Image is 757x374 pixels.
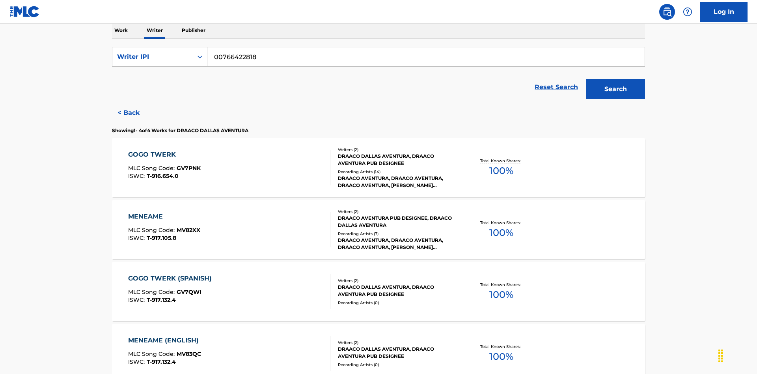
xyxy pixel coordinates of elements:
span: ISWC : [128,172,147,180]
span: T-916.654.0 [147,172,179,180]
p: Publisher [179,22,208,39]
p: Total Known Shares: [480,344,522,350]
a: MENEAMEMLC Song Code:MV82XXISWC:T-917.105.8Writers (2)DRAACO AVENTURA PUB DESIGNEE, DRAACO DALLAS... [112,200,645,259]
div: DRAACO AVENTURA, DRAACO AVENTURA, DRAACO AVENTURA, [PERSON_NAME] AVENTURA, DRAACO AVENTURA [338,175,457,189]
span: MV82XX [177,226,200,234]
img: help [683,7,692,17]
div: Writers ( 2 ) [338,209,457,215]
div: Writer IPI [117,52,188,62]
div: Recording Artists ( 0 ) [338,362,457,368]
p: Total Known Shares: [480,282,522,288]
div: DRAACO AVENTURA PUB DESIGNEE, DRAACO DALLAS AVENTURA [338,215,457,229]
p: Total Known Shares: [480,220,522,226]
div: MENEAME (ENGLISH) [128,336,203,345]
iframe: Chat Widget [718,336,757,374]
div: DRAACO AVENTURA, DRAACO AVENTURA, DRAACO AVENTURA, [PERSON_NAME] AVENTURA, DRAACO AVENTURA [338,237,457,251]
div: Writers ( 2 ) [338,340,457,346]
div: DRAACO DALLAS AVENTURA, DRAACO AVENTURA PUB DESIGNEE [338,153,457,167]
p: Total Known Shares: [480,158,522,164]
form: Search Form [112,47,645,103]
a: Log In [700,2,748,22]
div: Recording Artists ( 0 ) [338,300,457,306]
a: GOGO TWERKMLC Song Code:GV7PNKISWC:T-916.654.0Writers (2)DRAACO DALLAS AVENTURA, DRAACO AVENTURA ... [112,138,645,197]
span: ISWC : [128,358,147,365]
div: Help [680,4,695,20]
span: T-917.132.4 [147,296,176,303]
div: MENEAME [128,212,200,221]
div: GOGO TWERK (SPANISH) [128,274,216,283]
div: Drag [714,344,727,368]
img: MLC Logo [9,6,40,17]
span: ISWC : [128,296,147,303]
span: 100 % [489,164,513,178]
p: Showing 1 - 4 of 4 Works for DRAACO DALLAS AVENTURA [112,127,248,134]
span: MLC Song Code : [128,288,177,295]
span: ISWC : [128,234,147,241]
div: Writers ( 2 ) [338,147,457,153]
span: MLC Song Code : [128,226,177,234]
div: GOGO TWERK [128,150,201,159]
div: Recording Artists ( 14 ) [338,169,457,175]
span: GV7QWI [177,288,201,295]
a: GOGO TWERK (SPANISH)MLC Song Code:GV7QWIISWC:T-917.132.4Writers (2)DRAACO DALLAS AVENTURA, DRAACO... [112,262,645,321]
span: 100 % [489,288,513,302]
button: < Back [112,103,159,123]
span: GV7PNK [177,165,201,172]
span: MV83QC [177,350,201,357]
span: MLC Song Code : [128,165,177,172]
span: T-917.105.8 [147,234,176,241]
button: Search [586,79,645,99]
span: 100 % [489,350,513,364]
span: MLC Song Code : [128,350,177,357]
a: Public Search [659,4,675,20]
div: DRAACO DALLAS AVENTURA, DRAACO AVENTURA PUB DESIGNEE [338,284,457,298]
div: Writers ( 2 ) [338,278,457,284]
img: search [662,7,672,17]
span: 100 % [489,226,513,240]
div: DRAACO DALLAS AVENTURA, DRAACO AVENTURA PUB DESIGNEE [338,346,457,360]
p: Work [112,22,130,39]
a: Reset Search [531,79,582,96]
p: Writer [144,22,165,39]
div: Recording Artists ( 7 ) [338,231,457,237]
span: T-917.132.4 [147,358,176,365]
